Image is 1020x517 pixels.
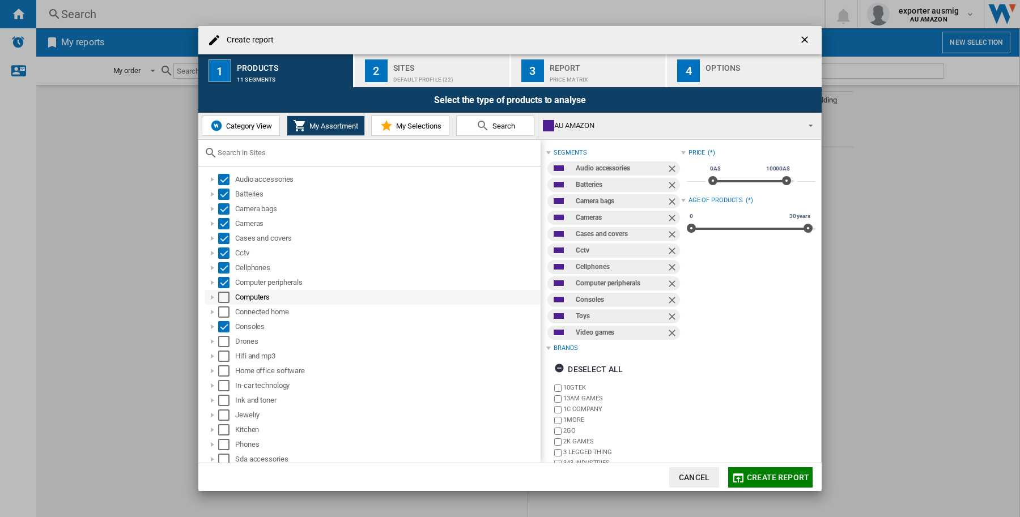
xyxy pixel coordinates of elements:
[235,189,539,200] div: Batteries
[235,292,539,303] div: Computers
[666,327,680,341] ng-md-icon: Remove
[666,311,680,324] ng-md-icon: Remove
[237,59,348,71] div: Products
[218,218,235,229] md-checkbox: Select
[666,245,680,259] ng-md-icon: Remove
[563,437,681,446] label: 2K GAMES
[666,294,680,308] ng-md-icon: Remove
[794,29,817,52] button: getI18NText('BUTTONS.CLOSE_DIALOG')
[576,161,666,176] div: Audio accessories
[218,189,235,200] md-checkbox: Select
[235,424,539,435] div: Kitchen
[198,54,354,87] button: 1 Products 11 segments
[235,247,539,259] div: Cctv
[666,196,680,210] ng-md-icon: Remove
[554,384,562,392] input: brand.name
[554,428,562,435] input: brand.name
[218,454,235,465] md-checkbox: Select
[554,395,562,403] input: brand.name
[576,293,666,307] div: Consoles
[666,180,680,193] ng-md-icon: Remove
[218,380,235,391] md-checkbox: Select
[705,59,817,71] div: Options
[576,178,666,192] div: Batteries
[563,416,681,424] label: 1MORE
[554,449,562,456] input: brand.name
[393,59,505,71] div: Sites
[688,196,743,205] div: Age of products
[550,71,661,83] div: Price Matrix
[563,448,681,456] label: 3 LEGGED THING
[393,122,441,130] span: My Selections
[708,164,722,173] span: 0A$
[511,54,667,87] button: 3 Report Price Matrix
[235,218,539,229] div: Cameras
[550,59,661,71] div: Report
[218,336,235,347] md-checkbox: Select
[307,122,358,130] span: My Assortment
[355,54,511,87] button: 2 Sites Default profile (22)
[235,203,539,215] div: Camera bags
[554,417,562,424] input: brand.name
[198,87,822,113] div: Select the type of products to analyse
[235,439,539,450] div: Phones
[218,306,235,318] md-checkbox: Select
[563,394,681,403] label: 13AM GAMES
[218,233,235,244] md-checkbox: Select
[563,459,681,467] label: 343 INDUSTRIES
[393,71,505,83] div: Default profile (22)
[554,148,586,157] div: segments
[456,116,534,136] button: Search
[223,122,272,130] span: Category View
[202,116,280,136] button: Category View
[235,409,539,421] div: Jewelry
[235,233,539,244] div: Cases and covers
[543,118,798,134] div: AU AMAZON
[688,212,695,221] span: 0
[218,247,235,259] md-checkbox: Select
[677,59,700,82] div: 4
[218,262,235,274] md-checkbox: Select
[563,405,681,413] label: 1C COMPANY
[788,212,812,221] span: 30 years
[235,380,539,391] div: In-car technology
[667,54,822,87] button: 4 Options
[563,426,681,435] label: 2GO
[576,309,666,323] div: Toys
[235,306,539,318] div: Connected home
[490,122,515,130] span: Search
[576,326,666,340] div: Video games
[235,174,539,185] div: Audio accessories
[218,424,235,435] md-checkbox: Select
[576,243,666,258] div: Cctv
[666,163,680,177] ng-md-icon: Remove
[554,406,562,413] input: brand.name
[551,359,626,379] button: Deselect all
[218,148,535,157] input: Search in Sites
[666,262,680,275] ng-md-icon: Remove
[218,174,235,185] md-checkbox: Select
[371,116,449,136] button: My Selections
[576,276,666,290] div: Computer peripherals
[666,278,680,292] ng-md-icon: Remove
[237,71,348,83] div: 11 segments
[218,365,235,377] md-checkbox: Select
[218,395,235,406] md-checkbox: Select
[210,119,223,133] img: wiser-icon-blue.png
[576,194,666,208] div: Camera bags
[235,454,539,465] div: Sda accessories
[218,409,235,421] md-checkbox: Select
[235,321,539,332] div: Consoles
[521,59,544,82] div: 3
[235,262,539,274] div: Cellphones
[747,473,809,482] span: Create report
[209,59,231,82] div: 1
[554,344,577,353] div: Brands
[576,260,666,274] div: Cellphones
[218,292,235,303] md-checkbox: Select
[235,351,539,362] div: Hifi and mp3
[554,359,623,379] div: Deselect all
[221,35,274,46] h4: Create report
[576,227,666,241] div: Cases and covers
[563,383,681,392] label: 10GTEK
